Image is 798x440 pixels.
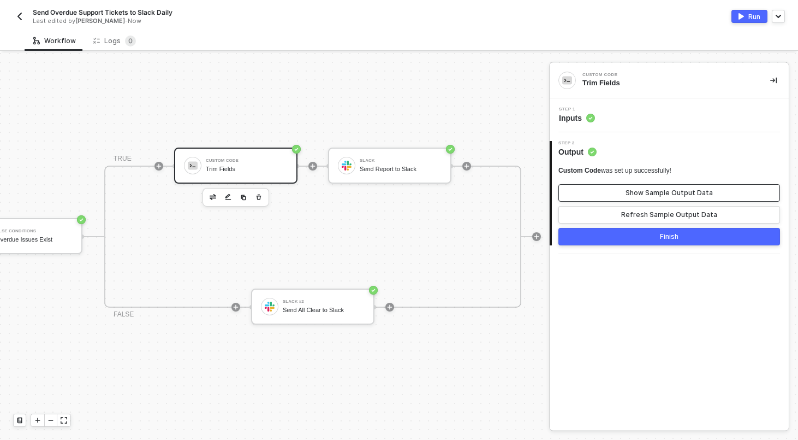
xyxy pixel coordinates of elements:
span: icon-play [309,163,316,169]
button: copy-block [237,191,250,204]
div: Send All Clear to Slack [283,307,365,314]
img: icon [342,161,352,171]
span: Inputs [559,113,595,124]
span: Output [558,146,597,157]
img: back [15,12,24,21]
span: Custom Code [558,167,601,174]
span: icon-success-page [446,145,455,154]
span: Step 2 [558,141,597,145]
sup: 0 [125,36,136,46]
button: edit-cred [206,191,219,204]
div: Trim Fields [206,166,288,173]
span: icon-play [463,163,470,169]
div: Send Report to Slack [360,166,442,173]
span: Step 1 [559,107,595,112]
div: Custom Code [206,159,288,163]
button: edit-cred [222,191,235,204]
div: Step 2Output Custom Codewas set up successfully!Show Sample Output DataRefresh Sample Output Data... [550,141,789,245]
span: icon-expand [61,417,67,424]
div: Trim Fields [582,78,753,88]
span: [PERSON_NAME] [75,17,125,25]
img: activate [739,13,744,20]
button: back [13,10,26,23]
button: Finish [558,228,780,245]
img: edit-cred [210,194,216,200]
div: Last edited by - Now [33,17,374,25]
span: icon-collapse-right [770,77,777,84]
div: Refresh Sample Output Data [621,210,717,219]
div: Step 1Inputs [550,107,789,124]
div: was set up successfully! [558,166,671,175]
div: Custom Code [582,73,746,77]
img: icon [188,161,198,171]
div: Slack [360,159,442,163]
div: Slack #2 [283,300,365,304]
button: Refresh Sample Output Data [558,206,780,224]
img: integration-icon [562,75,572,85]
span: icon-minus [47,417,54,424]
img: edit-cred [225,193,231,201]
img: icon [265,302,275,312]
span: icon-play [386,304,393,310]
div: Show Sample Output Data [626,189,713,197]
div: FALSE [114,309,134,320]
img: copy-block [240,194,247,201]
span: icon-play [533,233,540,240]
div: TRUE [114,154,132,164]
button: Show Sample Output Data [558,184,780,202]
span: icon-play [156,163,162,169]
span: icon-success-page [369,286,378,295]
button: activateRun [731,10,767,23]
span: Send Overdue Support Tickets to Slack Daily [33,8,172,17]
div: Logs [93,36,136,46]
div: Workflow [33,37,76,45]
span: icon-success-page [77,215,86,224]
span: icon-play [233,304,239,310]
span: icon-success-page [292,145,301,154]
div: Finish [660,232,678,241]
span: icon-play [34,417,41,424]
div: Run [748,12,760,21]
